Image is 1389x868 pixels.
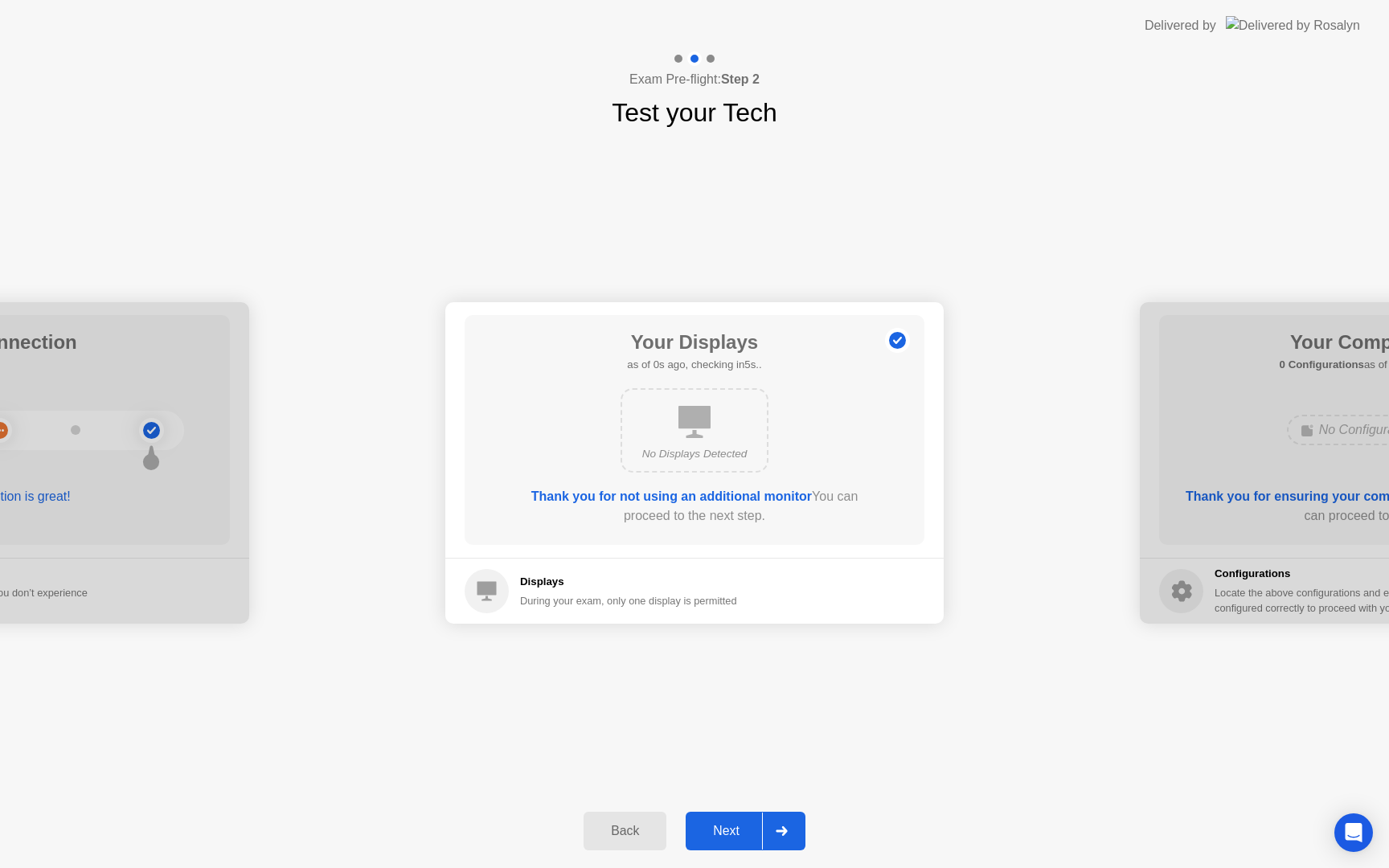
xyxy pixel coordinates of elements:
[1334,813,1373,852] div: Open Intercom Messenger
[510,487,879,526] div: You can proceed to the next step.
[520,593,737,608] div: During your exam, only one display is permitted
[629,70,760,89] h4: Exam Pre-flight:
[531,489,812,503] b: Thank you for not using an additional monitor
[635,446,754,462] div: No Displays Detected
[520,574,737,590] h5: Displays
[1226,16,1360,35] img: Delivered by Rosalyn
[686,812,805,850] button: Next
[721,72,760,86] b: Step 2
[627,328,761,357] h1: Your Displays
[690,824,762,838] div: Next
[584,812,666,850] button: Back
[1145,16,1216,35] div: Delivered by
[588,824,662,838] div: Back
[612,93,777,132] h1: Test your Tech
[627,357,761,373] h5: as of 0s ago, checking in5s..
